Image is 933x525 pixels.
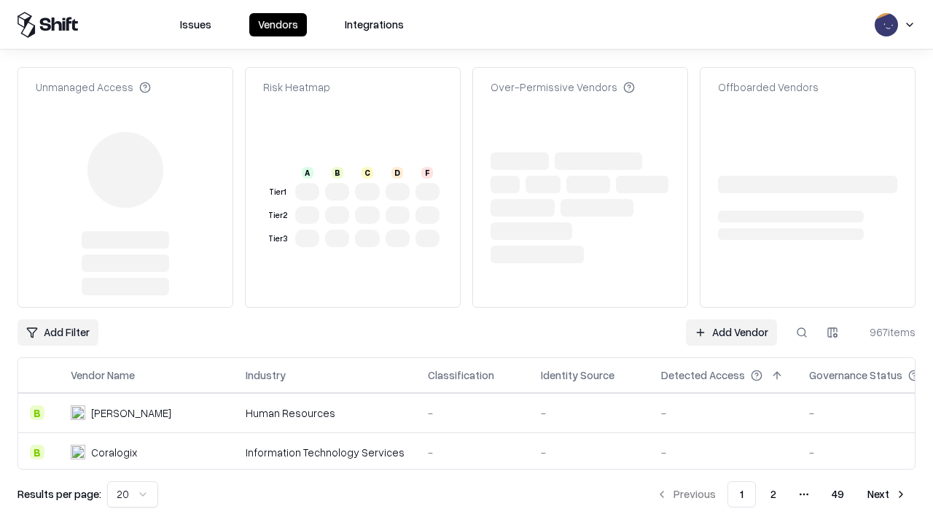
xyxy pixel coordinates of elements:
div: Tier 1 [266,186,289,198]
div: - [661,445,786,460]
div: - [428,445,518,460]
button: Issues [171,13,220,36]
div: Over-Permissive Vendors [491,79,635,95]
div: Human Resources [246,405,405,421]
div: Classification [428,367,494,383]
div: Tier 3 [266,233,289,245]
div: A [302,167,313,179]
div: - [541,405,638,421]
div: Information Technology Services [246,445,405,460]
div: 967 items [857,324,916,340]
div: B [332,167,343,179]
div: Coralogix [91,445,137,460]
div: Vendor Name [71,367,135,383]
img: Coralogix [71,445,85,459]
div: Offboarded Vendors [718,79,819,95]
div: - [541,445,638,460]
div: Detected Access [661,367,745,383]
div: Tier 2 [266,209,289,222]
button: 49 [820,481,856,507]
div: B [30,405,44,420]
nav: pagination [647,481,916,507]
div: - [428,405,518,421]
button: 1 [727,481,756,507]
a: Add Vendor [686,319,777,346]
div: Identity Source [541,367,614,383]
div: Governance Status [809,367,902,383]
div: - [661,405,786,421]
div: Risk Heatmap [263,79,330,95]
button: Add Filter [17,319,98,346]
button: Vendors [249,13,307,36]
div: [PERSON_NAME] [91,405,171,421]
button: 2 [759,481,788,507]
div: C [362,167,373,179]
div: D [391,167,403,179]
div: F [421,167,433,179]
p: Results per page: [17,486,101,502]
img: Deel [71,405,85,420]
button: Next [859,481,916,507]
div: Industry [246,367,286,383]
div: B [30,445,44,459]
div: Unmanaged Access [36,79,151,95]
button: Integrations [336,13,413,36]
